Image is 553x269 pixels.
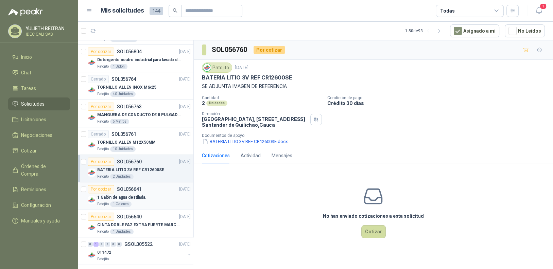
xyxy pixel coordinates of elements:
[97,112,182,118] p: MANGUERA DE CONDUCTO DE 8 PULGADAS DE ALAMBRE DE ACERO PU
[88,113,96,122] img: Company Logo
[78,182,193,210] a: Por cotizarSOL056641[DATE] Company Logo1 Galón de agua destilada.Patojito1 Galones
[21,100,45,108] span: Solicitudes
[97,167,164,173] p: BATERIA LITIO 3V REF CR12600SE
[21,147,37,155] span: Cotizar
[202,152,230,159] div: Cotizaciones
[150,7,163,15] span: 144
[78,155,193,182] a: Por cotizarSOL056760[DATE] Company LogoBATERIA LITIO 3V REF CR12600SEPatojito2 Unidades
[8,113,70,126] a: Licitaciones
[202,74,292,81] p: BATERIA LITIO 3V REF CR12600SE
[111,132,136,137] p: SOL056761
[8,214,70,227] a: Manuales y ayuda
[97,84,156,91] p: TORNILLO ALLEN INOX M6x25
[88,58,96,67] img: Company Logo
[202,116,308,128] p: [GEOGRAPHIC_DATA], [STREET_ADDRESS] Santander de Quilichao , Cauca
[539,3,547,10] span: 1
[111,242,116,247] div: 0
[235,65,248,71] p: [DATE]
[21,186,46,193] span: Remisiones
[97,256,109,262] p: Patojito
[202,133,550,138] p: Documentos de apoyo
[110,119,129,124] div: 5 Metros
[97,139,156,146] p: TORNILLO ALLEN M12X50MM
[117,214,142,219] p: SOL056640
[179,241,191,248] p: [DATE]
[202,95,322,100] p: Cantidad
[97,229,109,234] p: Patojito
[93,242,99,247] div: 1
[8,8,43,16] img: Logo peakr
[179,49,191,55] p: [DATE]
[78,210,193,237] a: Por cotizarSOL056640[DATE] Company LogoCINTA DOBLE FAZ EXTRA FUERTE MARCA:3MPatojito1 Unidades
[88,196,96,204] img: Company Logo
[327,100,550,106] p: Crédito 30 días
[117,242,122,247] div: 0
[8,160,70,180] a: Órdenes de Compra
[323,212,424,220] h3: No has enviado cotizaciones a esta solicitud
[111,77,136,82] p: SOL056764
[124,242,153,247] p: GSOL005522
[97,174,109,179] p: Patojito
[78,72,193,100] a: CerradoSOL056764[DATE] Company LogoTORNILLO ALLEN INOX M6x25Patojito40 Unidades
[8,129,70,142] a: Negociaciones
[88,242,93,247] div: 0
[8,199,70,212] a: Configuración
[8,51,70,64] a: Inicio
[117,104,142,109] p: SOL056763
[101,6,144,16] h1: Mis solicitudes
[88,75,109,83] div: Cerrado
[241,152,261,159] div: Actividad
[110,174,134,179] div: 2 Unidades
[8,183,70,196] a: Remisiones
[78,45,193,72] a: Por cotizarSOL056804[DATE] Company LogoDetergente neutro industrial para lavado de tanques y maqu...
[97,57,182,63] p: Detergente neutro industrial para lavado de tanques y maquinas.
[21,69,31,76] span: Chat
[78,100,193,127] a: Por cotizarSOL056763[DATE] Company LogoMANGUERA DE CONDUCTO DE 8 PULGADAS DE ALAMBRE DE ACERO PUP...
[26,32,68,36] p: IDEC CALI SAS
[78,127,193,155] a: CerradoSOL056761[DATE] Company LogoTORNILLO ALLEN M12X50MMPatojito10 Unidades
[88,185,114,193] div: Por cotizar
[173,8,177,13] span: search
[97,64,109,69] p: Patojito
[110,64,127,69] div: 1 Bidón
[88,213,114,221] div: Por cotizar
[405,25,445,36] div: 1 - 50 de 93
[88,141,96,149] img: Company Logo
[97,146,109,152] p: Patojito
[202,83,545,90] p: SE ADJUNTA IMAGEN DE REFERENCIA
[179,186,191,193] p: [DATE]
[202,138,289,145] button: BATERIA LITIO 3V REF CR12600SE.docx
[21,53,32,61] span: Inicio
[179,159,191,165] p: [DATE]
[88,168,96,177] img: Company Logo
[110,229,134,234] div: 1 Unidades
[117,159,142,164] p: SOL056760
[88,130,109,138] div: Cerrado
[206,101,227,106] div: Unidades
[533,5,545,17] button: 1
[110,201,132,207] div: 1 Galones
[97,249,111,256] p: 011472
[88,223,96,232] img: Company Logo
[110,91,136,97] div: 40 Unidades
[203,64,211,71] img: Company Logo
[97,119,109,124] p: Patojito
[8,66,70,79] a: Chat
[26,26,68,31] p: YULIETH BELTRAN
[117,49,142,54] p: SOL056804
[117,187,142,192] p: SOL056641
[21,116,46,123] span: Licitaciones
[21,131,52,139] span: Negociaciones
[21,201,51,209] span: Configuración
[110,146,136,152] div: 10 Unidades
[21,163,64,178] span: Órdenes de Compra
[254,46,285,54] div: Por cotizar
[8,82,70,95] a: Tareas
[97,222,182,228] p: CINTA DOBLE FAZ EXTRA FUERTE MARCA:3M
[179,76,191,83] p: [DATE]
[202,111,308,116] p: Dirección
[88,240,192,262] a: 0 1 0 0 0 0 GSOL005522[DATE] Company Logo011472Patojito
[88,158,114,166] div: Por cotizar
[450,24,499,37] button: Asignado a mi
[179,104,191,110] p: [DATE]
